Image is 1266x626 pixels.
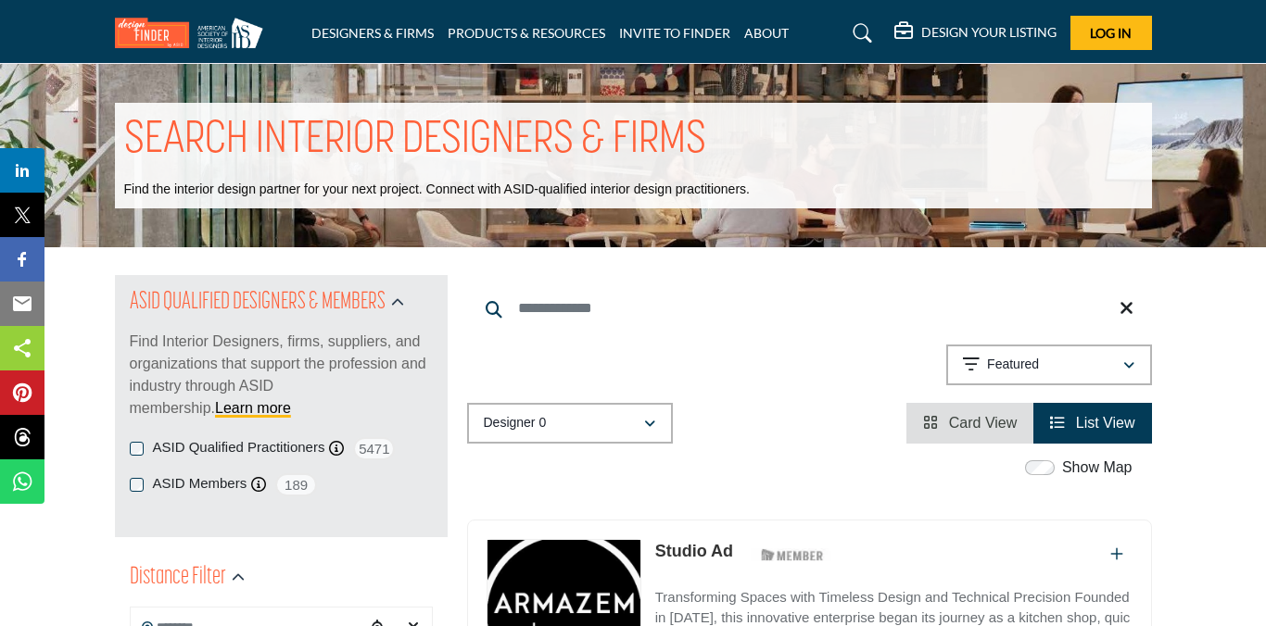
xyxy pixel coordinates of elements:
h1: SEARCH INTERIOR DESIGNERS & FIRMS [124,112,706,169]
h2: Distance Filter [130,561,226,595]
a: Learn more [215,400,291,416]
label: ASID Qualified Practitioners [153,437,325,458]
h2: ASID QUALIFIED DESIGNERS & MEMBERS [130,286,386,319]
p: Featured [987,356,1039,374]
span: 189 [275,473,317,496]
p: Designer 0 [484,414,547,432]
h5: DESIGN YOUR LISTING [921,24,1057,41]
a: ABOUT [744,25,789,41]
input: Search Keyword [467,286,1152,331]
a: View List [1050,415,1134,431]
a: Studio Ad [655,542,733,560]
a: Search [835,19,884,48]
span: List View [1076,415,1135,431]
a: DESIGNERS & FIRMS [311,25,434,41]
a: PRODUCTS & RESOURCES [448,25,605,41]
a: INVITE TO FINDER [619,25,730,41]
p: Find Interior Designers, firms, suppliers, and organizations that support the profession and indu... [130,331,433,419]
img: Site Logo [115,18,272,48]
div: DESIGN YOUR LISTING [894,22,1057,44]
input: ASID Members checkbox [130,478,144,492]
button: Featured [946,344,1152,385]
span: Log In [1090,25,1132,41]
button: Log In [1070,16,1152,50]
li: List View [1033,403,1151,444]
li: Card View [906,403,1033,444]
span: 5471 [353,437,395,460]
label: ASID Members [153,473,247,495]
p: Find the interior design partner for your next project. Connect with ASID-qualified interior desi... [124,181,750,199]
img: ASID Members Badge Icon [751,544,834,567]
button: Designer 0 [467,403,673,444]
input: ASID Qualified Practitioners checkbox [130,442,144,456]
span: Card View [949,415,1018,431]
a: View Card [923,415,1017,431]
a: Add To List [1110,546,1123,562]
label: Show Map [1062,457,1133,479]
p: Studio Ad [655,539,733,564]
